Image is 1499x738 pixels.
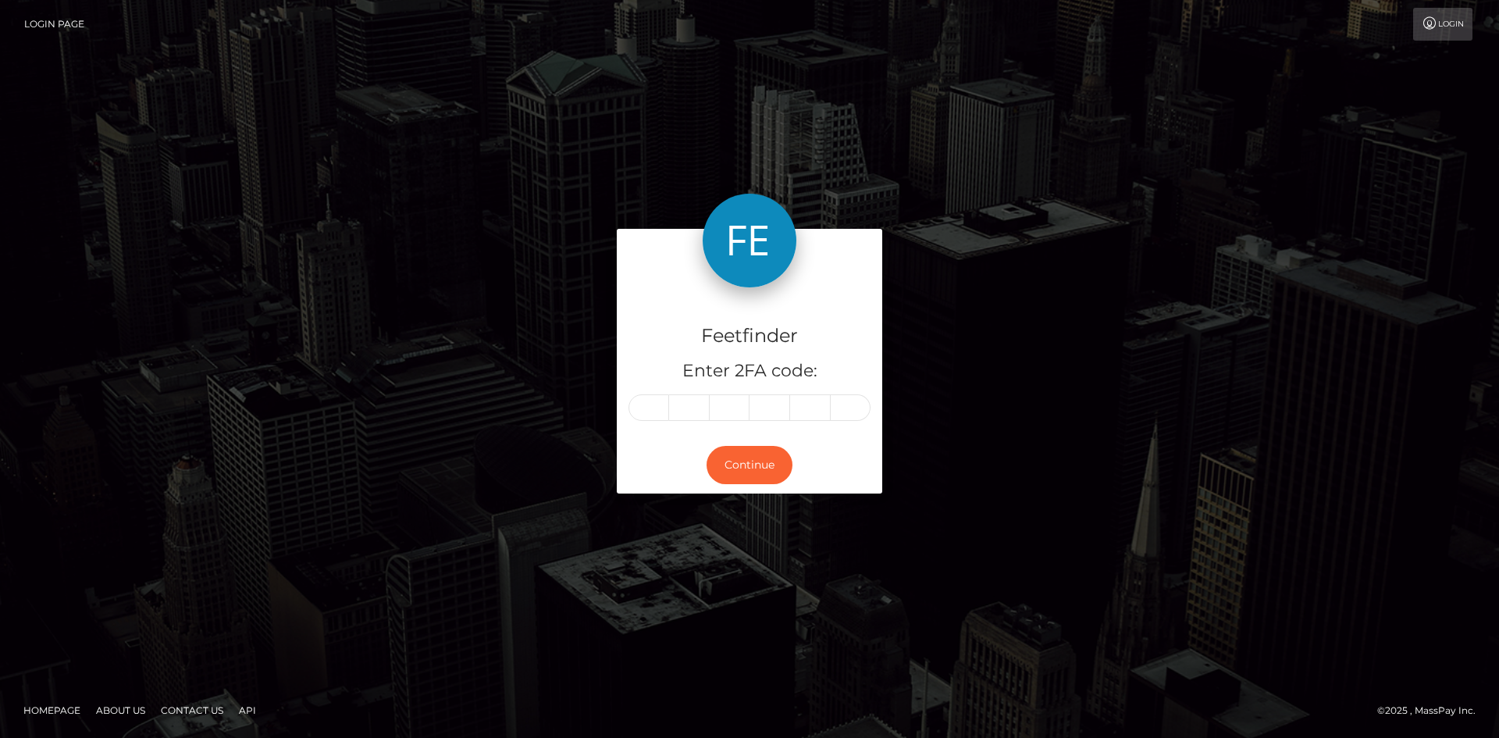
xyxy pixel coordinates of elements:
[233,698,262,722] a: API
[707,446,792,484] button: Continue
[90,698,151,722] a: About Us
[628,323,871,350] h4: Feetfinder
[1377,702,1487,719] div: © 2025 , MassPay Inc.
[628,359,871,383] h5: Enter 2FA code:
[155,698,230,722] a: Contact Us
[17,698,87,722] a: Homepage
[1413,8,1472,41] a: Login
[703,194,796,287] img: Feetfinder
[24,8,84,41] a: Login Page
